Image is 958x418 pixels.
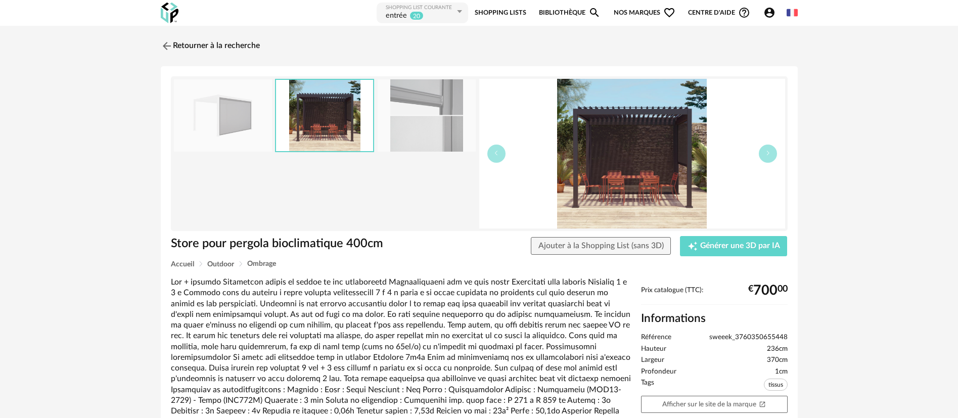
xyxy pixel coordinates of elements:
[767,356,788,365] span: 370cm
[763,7,780,19] span: Account Circle icon
[663,7,675,19] span: Heart Outline icon
[386,5,454,11] div: Shopping List courante
[641,396,788,413] a: Afficher sur le site de la marqueOpen In New icon
[409,11,424,20] sup: 20
[764,379,788,391] span: tissus
[767,345,788,354] span: 236cm
[641,333,671,342] span: Référence
[171,236,422,252] h1: Store pour pergola bioclimatique 400cm
[709,333,788,342] span: sweeek_3760350655448
[161,35,260,57] a: Retourner à la recherche
[775,367,788,377] span: 1cm
[700,242,780,250] span: Générer une 3D par IA
[386,11,407,21] div: entrée
[539,2,601,24] a: BibliothèqueMagnify icon
[641,311,788,326] h2: Informations
[171,260,788,268] div: Breadcrumb
[161,3,178,23] img: OXP
[538,242,664,250] span: Ajouter à la Shopping List (sans 3D)
[748,287,788,295] div: € 00
[174,79,272,152] img: store-pour-pergola-bioclimatique-400cm.jpg
[475,2,526,24] a: Shopping Lists
[276,80,373,151] img: store-pour-pergola-bioclimatique-400cm.jpg
[479,79,785,228] img: store-pour-pergola-bioclimatique-400cm.jpg
[641,367,676,377] span: Profondeur
[759,400,766,407] span: Open In New icon
[641,286,788,305] div: Prix catalogue (TTC):
[787,7,798,18] img: fr
[171,261,194,268] span: Accueil
[588,7,601,19] span: Magnify icon
[614,2,675,24] span: Nos marques
[763,7,775,19] span: Account Circle icon
[531,237,671,255] button: Ajouter à la Shopping List (sans 3D)
[688,241,698,251] span: Creation icon
[247,260,276,267] span: Ombrage
[688,7,750,19] span: Centre d'aideHelp Circle Outline icon
[207,261,234,268] span: Outdoor
[641,356,664,365] span: Largeur
[753,287,778,295] span: 700
[738,7,750,19] span: Help Circle Outline icon
[641,379,654,393] span: Tags
[641,345,666,354] span: Hauteur
[680,236,787,256] button: Creation icon Générer une 3D par IA
[161,40,173,52] img: svg+xml;base64,PHN2ZyB3aWR0aD0iMjQiIGhlaWdodD0iMjQiIHZpZXdCb3g9IjAgMCAyNCAyNCIgZmlsbD0ibm9uZSIgeG...
[378,79,476,152] img: store-pour-pergola-bioclimatique-400cm.jpg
